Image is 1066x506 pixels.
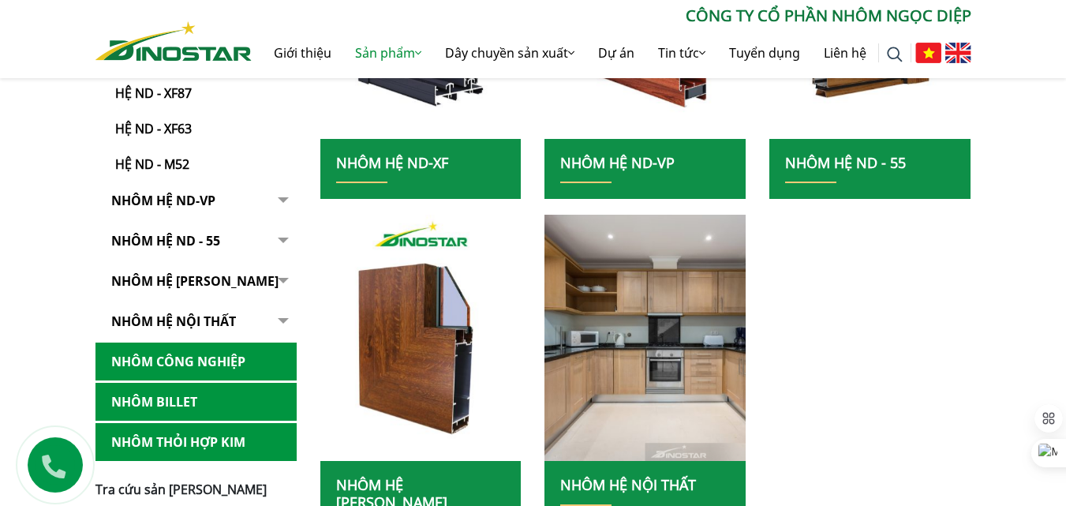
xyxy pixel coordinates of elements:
a: Tin tức [646,28,717,78]
a: Nhôm Billet [95,383,297,422]
a: Hệ ND - XF63 [103,103,297,139]
a: NHÔM HỆ ND - 55 [95,222,297,260]
a: Giới thiệu [262,28,343,78]
a: Sản phẩm [343,28,433,78]
a: Nhôm Hệ ND-VP [560,153,675,172]
p: CÔNG TY CỔ PHẦN NHÔM NGỌC DIỆP [252,4,971,28]
a: Liên hệ [812,28,878,78]
img: search [887,47,903,62]
a: Dây chuyền sản xuất [433,28,586,78]
span: Tra cứu sản [PERSON_NAME] [95,481,267,498]
a: Nhôm Công nghiệp [95,343,297,381]
a: nhom xay dung [320,215,522,461]
a: Nhôm Thỏi hợp kim [95,423,297,462]
a: Tuyển dụng [717,28,812,78]
a: Hệ ND - M52 [103,139,297,174]
a: Nhôm Hệ ND-VP [95,182,297,220]
a: Hệ ND - XF87 [103,68,297,103]
a: NHÔM HỆ ND - 55 [785,153,906,172]
img: nhom xay dung [544,215,746,461]
img: nhom xay dung [320,215,521,461]
a: Nhôm Hệ ND-XF [336,153,448,172]
a: Nhôm hệ [PERSON_NAME] [95,262,297,301]
img: Nhôm Dinostar [95,21,252,61]
a: Dự án [586,28,646,78]
a: Nhôm hệ nội thất [95,302,297,341]
a: Nhôm hệ nội thất [560,475,696,494]
img: Tiếng Việt [915,43,941,63]
img: English [945,43,971,63]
